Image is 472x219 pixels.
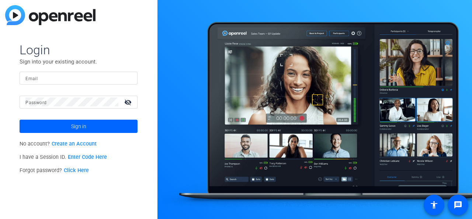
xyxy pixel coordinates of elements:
[454,201,462,209] mat-icon: message
[20,154,107,160] span: I have a Session ID.
[430,201,438,209] mat-icon: accessibility
[25,76,38,81] mat-label: Email
[20,141,97,147] span: No account?
[20,120,138,133] button: Sign in
[20,167,89,174] span: Forgot password?
[64,167,89,174] a: Click Here
[20,58,138,66] p: Sign into your existing account.
[20,42,138,58] span: Login
[52,141,97,147] a: Create an Account
[68,154,107,160] a: Enter Code Here
[71,117,86,136] span: Sign in
[120,97,138,107] mat-icon: visibility_off
[25,100,46,105] mat-label: Password
[5,5,96,25] img: blue-gradient.svg
[25,73,132,82] input: Enter Email Address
